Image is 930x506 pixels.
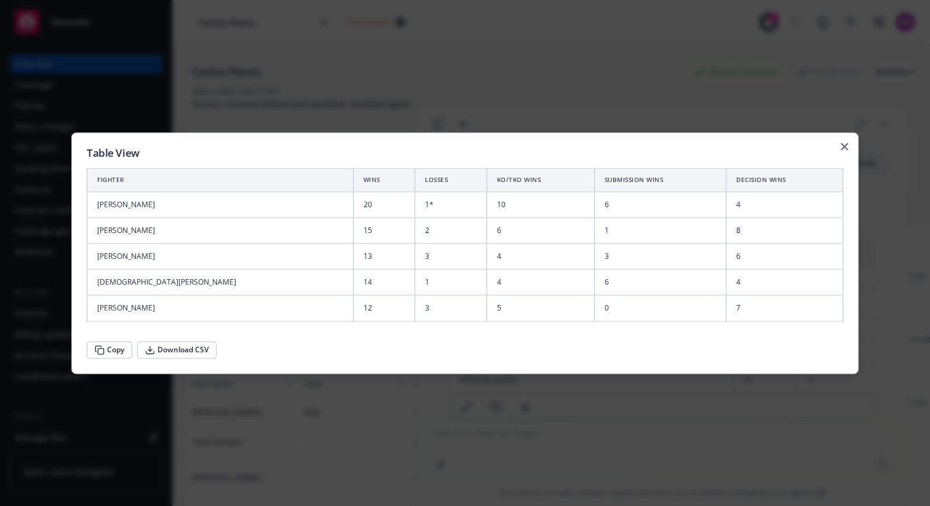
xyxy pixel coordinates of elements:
td: 3 [415,295,487,321]
td: 1 [415,269,487,295]
td: 3 [594,243,726,269]
th: Wins [353,168,415,191]
th: Fighter [87,168,354,191]
td: [PERSON_NAME] [87,218,354,243]
td: [PERSON_NAME] [87,243,354,269]
th: KO/TKO Wins [487,168,594,191]
td: 14 [353,269,415,295]
td: 6 [594,269,726,295]
td: 2 [415,218,487,243]
td: [DEMOGRAPHIC_DATA][PERSON_NAME] [87,269,354,295]
td: 4 [487,269,594,295]
th: Submission Wins [594,168,726,191]
td: 7 [726,295,843,321]
td: 8 [726,218,843,243]
td: 4 [726,269,843,295]
button: Download CSV [137,341,217,358]
td: 5 [487,295,594,321]
th: Decision Wins [726,168,843,191]
td: 3 [415,243,487,269]
td: 4 [487,243,594,269]
td: 6 [594,192,726,218]
td: 0 [594,295,726,321]
h2: Table View [87,148,843,158]
td: 20 [353,192,415,218]
td: 6 [726,243,843,269]
td: 12 [353,295,415,321]
td: [PERSON_NAME] [87,295,354,321]
td: 15 [353,218,415,243]
td: 10 [487,192,594,218]
button: Copy [87,341,132,358]
td: 6 [487,218,594,243]
td: 1 [594,218,726,243]
th: Losses [415,168,487,191]
td: 13 [353,243,415,269]
td: 4 [726,192,843,218]
td: [PERSON_NAME] [87,192,354,218]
